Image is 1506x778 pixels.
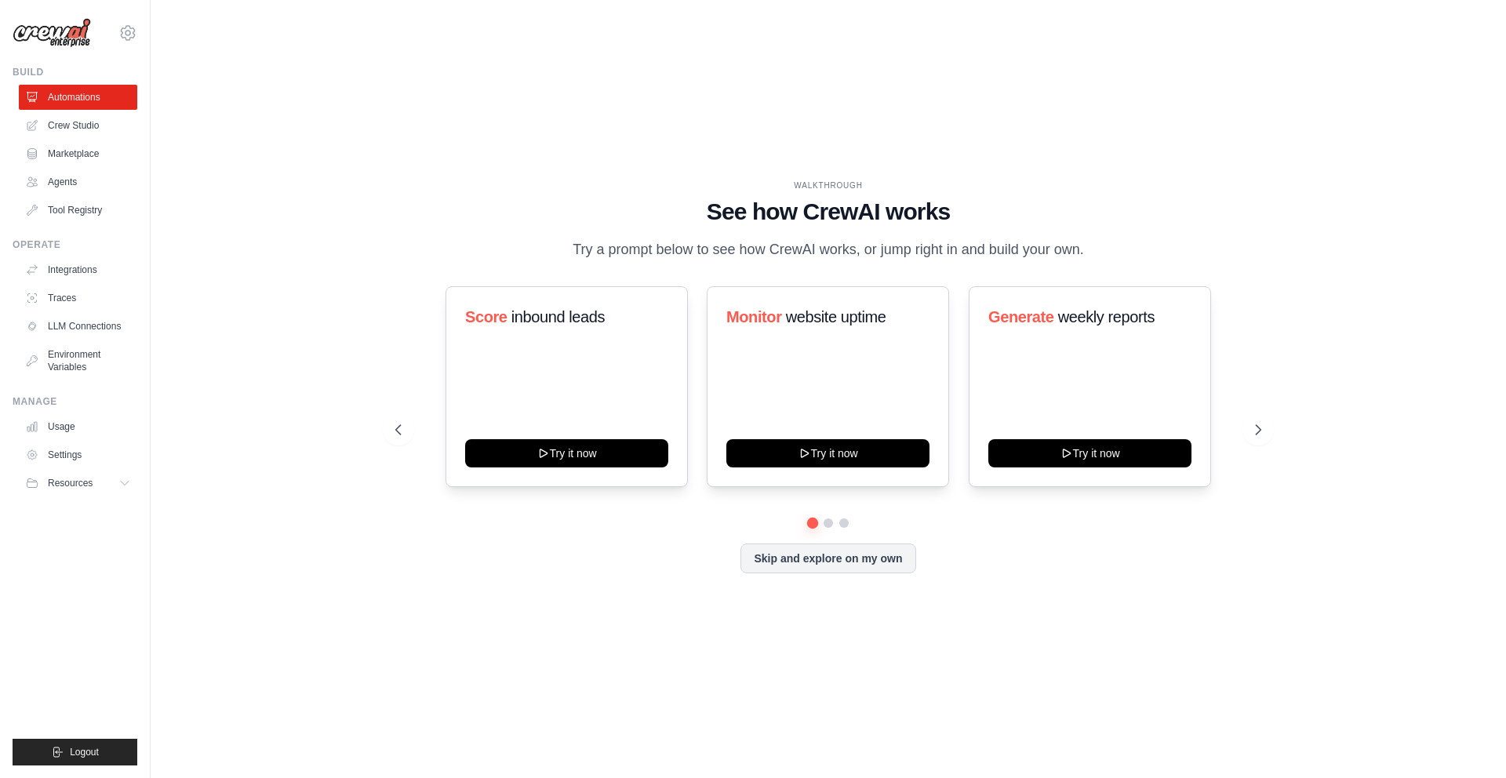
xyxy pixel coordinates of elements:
span: website uptime [786,308,886,325]
span: Resources [48,477,93,489]
div: WALKTHROUGH [395,180,1261,191]
p: Try a prompt below to see how CrewAI works, or jump right in and build your own. [565,238,1092,261]
img: Logo [13,18,91,48]
button: Try it now [988,439,1191,467]
button: Logout [13,739,137,765]
a: Traces [19,285,137,311]
a: Environment Variables [19,342,137,380]
span: Monitor [726,308,782,325]
h1: See how CrewAI works [395,198,1261,226]
span: Generate [988,308,1054,325]
button: Skip and explore on my own [740,544,915,573]
span: weekly reports [1057,308,1154,325]
span: Logout [70,746,99,758]
span: inbound leads [511,308,605,325]
a: Usage [19,414,137,439]
span: Score [465,308,507,325]
a: Automations [19,85,137,110]
div: Operate [13,238,137,251]
button: Try it now [726,439,929,467]
div: Manage [13,395,137,408]
a: Tool Registry [19,198,137,223]
a: Crew Studio [19,113,137,138]
a: Marketplace [19,141,137,166]
div: Build [13,66,137,78]
a: Settings [19,442,137,467]
a: LLM Connections [19,314,137,339]
button: Resources [19,471,137,496]
a: Agents [19,169,137,194]
button: Try it now [465,439,668,467]
a: Integrations [19,257,137,282]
